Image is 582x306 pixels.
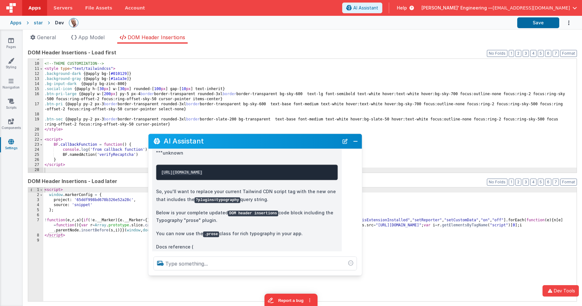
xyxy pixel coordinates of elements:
[523,179,529,186] button: 3
[28,112,43,117] div: 18
[553,179,559,186] button: 7
[78,34,105,40] span: App Model
[538,50,544,57] button: 5
[530,179,537,186] button: 4
[487,50,507,57] button: No Folds
[10,20,21,26] div: Apps
[55,20,64,26] div: Dev
[509,50,514,57] button: 1
[515,50,521,57] button: 2
[28,218,43,233] div: 7
[28,137,43,142] div: 22
[28,71,43,76] div: 12
[543,285,579,297] button: Dev Tools
[397,5,407,11] span: Help
[517,17,559,28] button: Save
[351,137,360,146] button: Close
[53,5,72,11] span: Servers
[164,138,339,145] h2: AI Assistant
[28,87,43,92] div: 15
[487,179,507,186] button: No Folds
[560,179,577,186] button: Format
[353,5,378,11] span: AI Assistant
[156,188,338,203] p: So, you'll want to replace your current Tailwind CDN script tag with the new one that includes th...
[538,179,544,186] button: 5
[28,203,43,208] div: 4
[156,149,338,157] p: """unknown
[421,5,577,11] button: [PERSON_NAME]' Engineering — [EMAIL_ADDRESS][DOMAIN_NAME]
[156,243,338,251] p: Docs reference (
[530,50,537,57] button: 4
[28,187,43,193] div: 1
[28,127,43,132] div: 20
[493,5,570,11] span: [EMAIL_ADDRESS][DOMAIN_NAME]
[28,66,43,71] div: 11
[28,132,43,137] div: 21
[28,193,43,198] div: 2
[37,34,56,40] span: General
[28,213,43,218] div: 6
[28,76,43,82] div: 13
[28,162,43,168] div: 27
[203,231,219,237] code: .prose
[342,3,382,13] button: AI Assistant
[28,49,116,56] span: DOM Header Insertions - Load first
[421,5,493,11] span: [PERSON_NAME]' Engineering —
[28,117,43,127] div: 19
[28,102,43,112] div: 17
[195,197,240,203] code: ?plugins=typography
[161,170,203,175] code: [URL][DOMAIN_NAME]
[28,142,43,147] div: 23
[34,20,43,26] div: star
[545,50,551,57] button: 6
[523,50,529,57] button: 3
[28,208,43,213] div: 5
[28,56,43,61] div: 9
[28,82,43,87] div: 14
[28,238,43,243] div: 9
[28,5,41,11] span: Apps
[156,230,338,238] p: You can now use the class for rich typography in your app.
[128,34,185,40] span: DOM Header Insertions
[28,152,43,157] div: 25
[560,50,577,57] button: Format
[85,5,112,11] span: File Assets
[553,50,559,57] button: 7
[509,179,514,186] button: 1
[28,92,43,102] div: 16
[69,18,78,27] img: 11ac31fe5dc3d0eff3fbbbf7b26fa6e1
[515,179,521,186] button: 2
[28,177,117,185] span: DOM Header Insertions - Load later
[156,209,338,224] p: Below is your complete updated code block including the Typography "prose" plugin.
[28,157,43,162] div: 26
[228,211,278,216] code: DOM header insertions
[28,147,43,152] div: 24
[28,198,43,203] div: 3
[545,179,551,186] button: 6
[28,61,43,66] div: 10
[341,137,349,146] button: New Chat
[28,168,43,173] div: 28
[559,16,572,29] button: Options
[28,233,43,238] div: 8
